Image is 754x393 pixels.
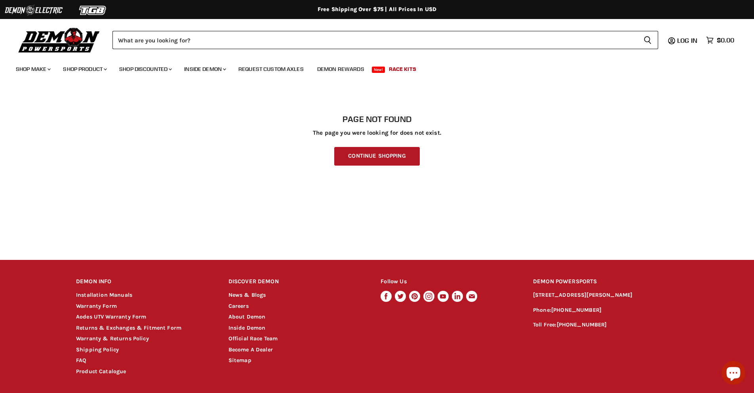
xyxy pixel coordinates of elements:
a: FAQ [76,357,86,364]
img: TGB Logo 2 [63,3,123,18]
a: Warranty & Returns Policy [76,335,149,342]
input: Search [112,31,637,49]
a: Shipping Policy [76,346,119,353]
h2: DISCOVER DEMON [228,273,366,291]
a: Product Catalogue [76,368,126,375]
div: Free Shipping Over $75 | All Prices In USD [60,6,694,13]
span: Log in [677,36,697,44]
a: Request Custom Axles [232,61,310,77]
p: [STREET_ADDRESS][PERSON_NAME] [533,291,678,300]
a: Shop Make [10,61,55,77]
span: New! [372,67,385,73]
h2: DEMON POWERSPORTS [533,273,678,291]
a: Inside Demon [228,324,266,331]
h2: DEMON INFO [76,273,213,291]
a: Returns & Exchanges & Fitment Form [76,324,181,331]
inbox-online-store-chat: Shopify online store chat [719,361,748,387]
p: Toll Free: [533,321,678,330]
a: Official Race Team [228,335,278,342]
a: [PHONE_NUMBER] [557,321,607,328]
a: Continue Shopping [334,147,419,166]
a: Warranty Form [76,303,117,309]
a: Demon Rewards [311,61,370,77]
a: Sitemap [228,357,251,364]
h2: Follow Us [381,273,518,291]
button: Search [637,31,658,49]
img: Demon Powersports [16,26,103,54]
p: Phone: [533,306,678,315]
a: Aodes UTV Warranty Form [76,313,146,320]
a: $0.00 [702,34,738,46]
a: Race Kits [383,61,422,77]
span: $0.00 [717,36,734,44]
a: Careers [228,303,249,309]
a: Inside Demon [178,61,231,77]
p: The page you were looking for does not exist. [76,130,678,136]
ul: Main menu [10,58,732,77]
form: Product [112,31,658,49]
a: Shop Product [57,61,112,77]
a: Shop Discounted [113,61,177,77]
a: [PHONE_NUMBER] [551,307,602,313]
h1: Page not found [76,114,678,124]
a: About Demon [228,313,266,320]
a: Become A Dealer [228,346,273,353]
a: Log in [674,37,702,44]
a: News & Blogs [228,292,266,298]
a: Installation Manuals [76,292,132,298]
img: Demon Electric Logo 2 [4,3,63,18]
